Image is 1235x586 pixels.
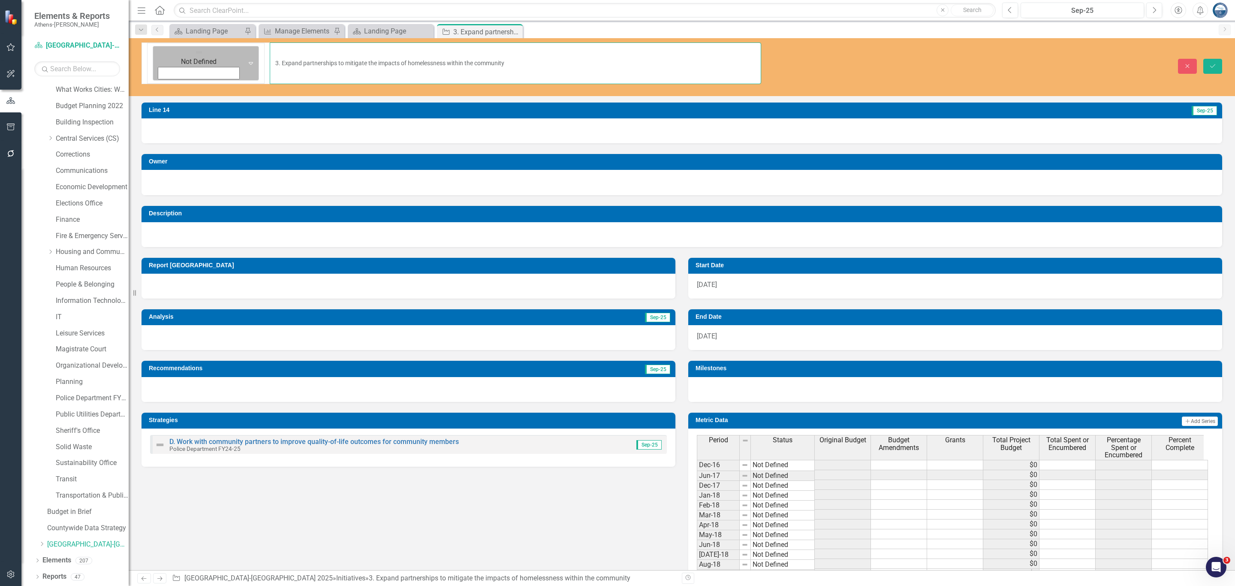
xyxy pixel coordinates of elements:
a: Budget Planning 2022 [56,101,129,111]
td: $0 [983,520,1039,529]
a: Corrections [56,150,129,160]
td: Not Defined [751,530,815,540]
td: Not Defined [751,460,815,471]
span: Period [709,436,728,444]
td: Not Defined [751,540,815,550]
img: 8DAGhfEEPCf229AAAAAElFTkSuQmCC [741,512,748,519]
a: Information Technology [DATE]-[DATE] [56,296,129,306]
h3: Description [149,210,1218,217]
td: Not Defined [751,520,815,530]
img: 8DAGhfEEPCf229AAAAAElFTkSuQmCC [741,462,748,468]
a: Elements [42,556,71,565]
span: Percent Complete [1154,436,1206,451]
a: [GEOGRAPHIC_DATA]-[GEOGRAPHIC_DATA] 2025 [184,574,333,582]
button: Add Series [1182,417,1218,426]
td: Jun-18 [697,540,740,550]
td: $0 [983,470,1039,480]
a: Landing Page [172,26,242,36]
span: Sep-25 [636,440,662,450]
a: Magistrate Court [56,344,129,354]
h3: Start Date [696,262,1218,269]
img: 8DAGhfEEPCf229AAAAAElFTkSuQmCC [741,532,748,538]
span: Budget Amendments [873,436,925,451]
td: May-18 [697,530,740,540]
td: [DATE]-18 [697,550,740,560]
h3: Owner [149,158,1218,165]
a: Solid Waste [56,442,129,452]
div: Not Defined [159,57,239,67]
a: Planning [56,377,129,387]
h3: Report [GEOGRAPHIC_DATA] [149,262,671,269]
span: [DATE] [697,281,717,289]
a: Communications [56,166,129,176]
td: $0 [983,460,1039,470]
h3: Metric Data [696,417,942,423]
img: 8DAGhfEEPCf229AAAAAElFTkSuQmCC [741,551,748,558]
span: Grants [945,436,965,444]
a: What Works Cities: WWC [56,85,129,95]
img: 8DAGhfEEPCf229AAAAAElFTkSuQmCC [741,522,748,529]
td: $0 [983,490,1039,500]
input: Search ClearPoint... [174,3,996,18]
span: Status [773,436,792,444]
a: Finance [56,215,129,225]
span: Percentage Spent or Encumbered [1097,436,1150,459]
td: Feb-18 [697,501,740,510]
div: » » [172,574,675,583]
a: Initiatives [336,574,365,582]
input: This field is required [270,42,761,84]
img: 8DAGhfEEPCf229AAAAAElFTkSuQmCC [741,561,748,568]
img: 8DAGhfEEPCf229AAAAAElFTkSuQmCC [741,541,748,548]
iframe: Intercom live chat [1206,557,1226,577]
td: $0 [983,500,1039,510]
a: Fire & Emergency Services [56,231,129,241]
td: Aug-18 [697,560,740,570]
td: $0 [983,559,1039,569]
a: Landing Page [350,26,431,36]
span: Sep-25 [1192,106,1217,115]
span: Original Budget [819,436,866,444]
img: Not Defined [195,48,203,57]
a: Reports [42,572,66,582]
a: Countywide Data Strategy [47,523,129,533]
span: Total Spent or Encumbered [1041,436,1093,451]
h3: Recommendations [149,365,500,372]
img: Andy Minish [1212,3,1228,18]
a: Economic Development [56,182,129,192]
div: 47 [71,573,84,580]
div: Manage Elements [275,26,331,36]
td: Not Defined [751,510,815,520]
span: Sep-25 [645,313,670,322]
button: Search [951,4,994,16]
h3: Milestones [696,365,1218,372]
span: 3 [1223,557,1230,564]
td: Not Defined [751,550,815,560]
a: Leisure Services [56,329,129,338]
a: Sheriff's Office [56,426,129,436]
a: Manage Elements [261,26,331,36]
img: 8DAGhfEEPCf229AAAAAElFTkSuQmCC [741,502,748,509]
a: Central Services (CS) [56,134,129,144]
h3: Analysis [149,314,403,320]
td: Not Defined [751,560,815,570]
a: [GEOGRAPHIC_DATA]-[GEOGRAPHIC_DATA] 2025 [47,540,129,550]
td: Dec-16 [697,460,740,471]
a: D. Work with community partners to improve quality-of-life outcomes for community members [169,438,459,446]
span: [DATE] [697,332,717,340]
td: $0 [983,549,1039,559]
div: 3. Expand partnerships to mitigate the impacts of homelessness within the community [369,574,630,582]
span: Search [963,6,982,13]
td: Dec-17 [697,481,740,491]
a: People & Belonging [56,280,129,290]
input: Search Below... [34,61,120,76]
div: 207 [75,557,92,564]
img: Not Defined [155,440,165,450]
small: Athens-[PERSON_NAME] [34,21,110,28]
h3: End Date [696,314,1218,320]
td: Jun-17 [697,471,740,481]
td: Not Defined [751,501,815,510]
a: Human Resources [56,263,129,273]
td: Sep-18 [697,570,740,580]
td: $0 [983,480,1039,490]
a: Organizational Development [56,361,129,371]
